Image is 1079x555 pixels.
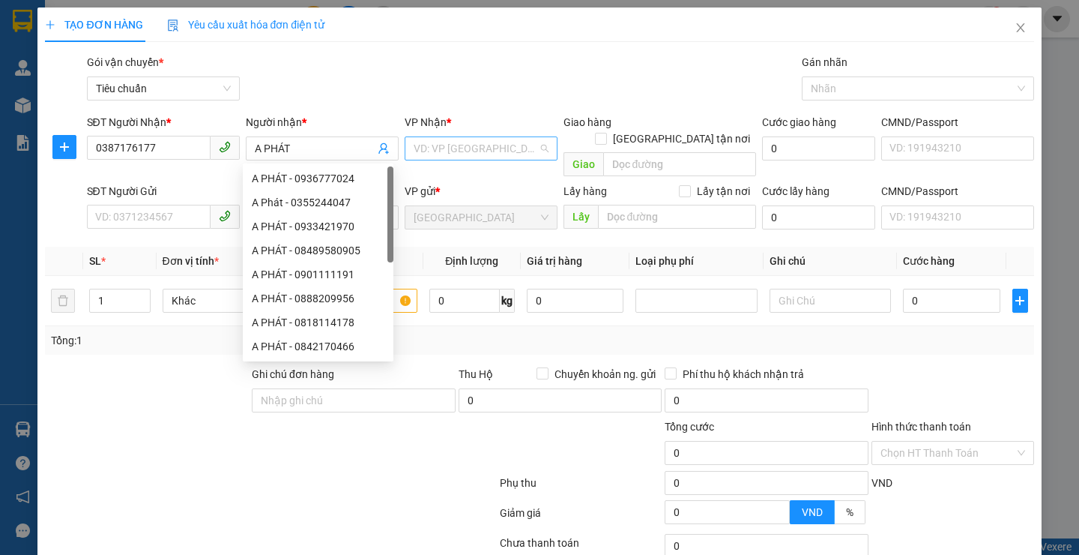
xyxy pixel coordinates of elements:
div: A PHÁT - 0818114178 [243,310,393,334]
span: Lấy tận nơi [691,183,756,199]
button: delete [51,289,75,313]
label: Cước lấy hàng [762,185,829,197]
span: plus [45,19,55,30]
div: A PHÁT - 0933421970 [243,214,393,238]
div: A PHÁT - 0842170466 [243,334,393,358]
span: Định lượng [445,255,498,267]
span: Lấy hàng [563,185,607,197]
span: Hòa Đông [414,206,548,229]
label: Hình thức thanh toán [871,421,971,433]
div: A PHÁT - 0936777024 [252,170,384,187]
span: Khác [172,289,275,312]
span: close [1015,22,1027,34]
div: Phụ thu [498,475,664,501]
span: VND [871,477,892,489]
input: 0 [527,289,624,313]
div: SĐT Người Gửi [87,183,240,199]
span: user-add [378,142,390,154]
span: Giao hàng [563,116,611,128]
div: A PHÁT - 0818114178 [252,314,384,331]
span: Phí thu hộ khách nhận trả [677,366,810,382]
span: Chuyển khoản ng. gửi [548,366,662,382]
button: Close [1000,7,1042,49]
span: TẠO ĐƠN HÀNG [45,19,142,31]
div: A Phát - 0355244047 [252,194,384,211]
div: A PHÁT - 0901111191 [252,266,384,283]
div: A PHÁT - 08489580905 [252,242,384,259]
input: Ghi chú đơn hàng [252,388,456,412]
button: plus [1012,289,1028,313]
div: A PHÁT - 0936777024 [243,166,393,190]
span: plus [1013,295,1027,307]
div: CMND/Passport [881,114,1034,130]
div: CMND/Passport [881,183,1034,199]
span: VP Nhận [405,116,447,128]
span: Tiêu chuẩn [96,77,231,100]
span: Giao [563,152,603,176]
input: Dọc đường [598,205,756,229]
div: A PHÁT - 0901111191 [243,262,393,286]
div: Giảm giá [498,505,664,531]
img: icon [167,19,179,31]
span: Đơn vị tính [163,255,219,267]
div: A Phát - 0355244047 [243,190,393,214]
span: SL [89,255,101,267]
span: phone [219,210,231,222]
span: Cước hàng [903,255,955,267]
span: Yêu cầu xuất hóa đơn điện tử [167,19,325,31]
span: Thu Hộ [459,368,493,380]
span: plus [53,141,76,153]
label: Cước giao hàng [762,116,836,128]
input: Cước giao hàng [762,136,875,160]
span: Giá trị hàng [527,255,582,267]
div: SĐT Người Nhận [87,114,240,130]
span: % [846,506,853,518]
button: plus [52,135,76,159]
input: Dọc đường [603,152,756,176]
input: Ghi Chú [770,289,891,313]
th: Loại phụ phí [629,247,763,276]
div: A PHÁT - 0888209956 [252,290,384,307]
span: [GEOGRAPHIC_DATA] tận nơi [607,130,756,147]
div: A PHÁT - 0933421970 [252,218,384,235]
div: Tổng: 1 [51,332,417,349]
div: VP gửi [405,183,557,199]
span: phone [219,141,231,153]
span: Lấy [563,205,598,229]
div: A PHÁT - 08489580905 [243,238,393,262]
span: kg [500,289,515,313]
input: Cước lấy hàng [762,205,875,229]
label: Ghi chú đơn hàng [252,368,334,380]
div: Người nhận [246,114,399,130]
span: Tổng cước [665,421,714,433]
th: Ghi chú [764,247,897,276]
div: A PHÁT - 0888209956 [243,286,393,310]
span: Gói vận chuyển [87,56,163,68]
div: A PHÁT - 0842170466 [252,338,384,355]
span: VND [802,506,823,518]
label: Gán nhãn [802,56,847,68]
